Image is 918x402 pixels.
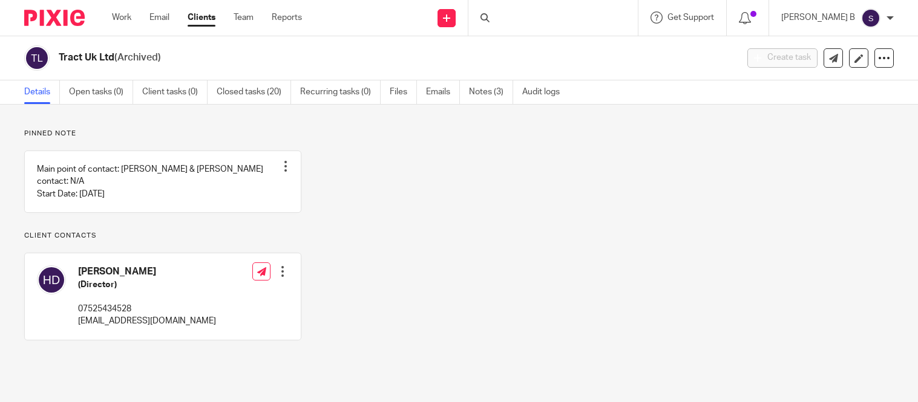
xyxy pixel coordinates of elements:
a: Team [234,11,254,24]
p: 07525434528 [78,303,216,315]
img: Pixie [24,10,85,26]
img: svg%3E [37,265,66,294]
a: Details [24,80,60,104]
h2: Tract Uk Ltd [59,51,595,64]
p: [EMAIL_ADDRESS][DOMAIN_NAME] [78,315,216,327]
a: Emails [426,80,460,104]
a: Send new email [824,48,843,68]
img: svg%3E [861,8,880,28]
a: Closed tasks (20) [217,80,291,104]
a: Files [390,80,417,104]
a: Audit logs [522,80,569,104]
p: [PERSON_NAME] B [781,11,855,24]
a: Work [112,11,131,24]
img: svg%3E [24,45,50,71]
span: Get Support [667,13,714,22]
a: Reports [272,11,302,24]
a: Clients [188,11,215,24]
a: Client tasks (0) [142,80,208,104]
a: Open tasks (0) [69,80,133,104]
span: (Archived) [114,53,161,62]
a: Notes (3) [469,80,513,104]
a: Recurring tasks (0) [300,80,381,104]
h5: (Director) [78,279,216,291]
a: Email [149,11,169,24]
h4: [PERSON_NAME] [78,265,216,278]
button: Create task [747,48,818,68]
p: Client contacts [24,231,301,241]
p: Pinned note [24,129,301,138]
a: Edit client [849,48,868,68]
